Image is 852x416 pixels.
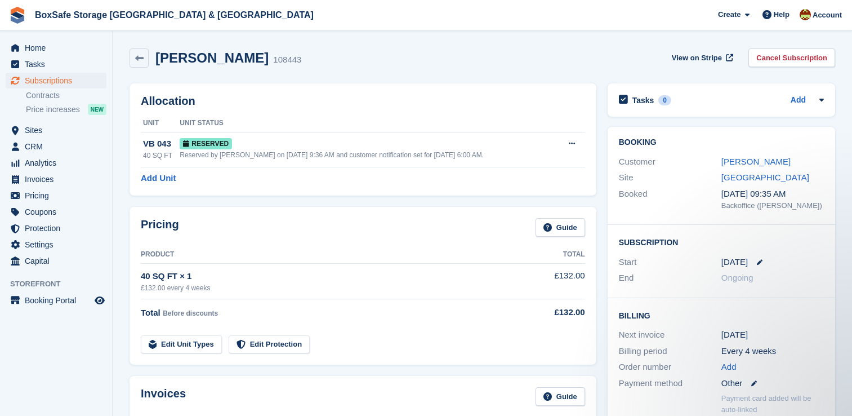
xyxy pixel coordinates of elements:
span: Home [25,40,92,56]
th: Product [141,246,517,264]
div: Customer [619,156,721,169]
a: [PERSON_NAME] [721,157,791,166]
h2: [PERSON_NAME] [155,50,269,65]
div: Next invoice [619,329,721,342]
div: Every 4 weeks [721,345,824,358]
h2: Billing [619,309,824,321]
a: menu [6,122,106,138]
a: Guide [536,218,585,237]
th: Unit [141,114,180,132]
a: menu [6,40,106,56]
span: Settings [25,237,92,253]
a: Preview store [93,294,106,307]
img: stora-icon-8386f47178a22dfd0bd8f6a31ec36ba5ce8667c1dd55bd0f319d3a0aa187defe.svg [9,7,26,24]
div: 40 SQ FT [143,151,180,161]
h2: Invoices [141,387,186,406]
a: Edit Unit Types [141,335,222,354]
a: Guide [536,387,585,406]
a: Add [791,94,806,107]
span: Invoices [25,171,92,187]
a: menu [6,253,106,269]
img: Kim [800,9,811,20]
span: Capital [25,253,92,269]
div: [DATE] 09:35 AM [721,188,824,201]
a: menu [6,220,106,236]
span: Create [718,9,741,20]
a: menu [6,293,106,308]
span: Account [813,10,842,21]
span: Help [774,9,789,20]
span: Booking Portal [25,293,92,308]
span: Reserved [180,138,232,149]
span: Coupons [25,204,92,220]
span: Protection [25,220,92,236]
span: Storefront [10,278,112,290]
div: 40 SQ FT × 1 [141,270,517,283]
div: Backoffice ([PERSON_NAME]) [721,200,824,211]
a: Add [721,361,737,374]
h2: Tasks [632,95,654,105]
span: Price increases [26,104,80,115]
span: Pricing [25,188,92,203]
a: menu [6,56,106,72]
h2: Pricing [141,218,179,237]
div: Reserved by [PERSON_NAME] on [DATE] 9:36 AM and customer notification set for [DATE] 6:00 AM. [180,150,556,160]
div: Start [619,256,721,269]
div: £132.00 [517,306,585,319]
a: Contracts [26,90,106,101]
div: Payment method [619,377,721,390]
a: menu [6,155,106,171]
span: View on Stripe [672,52,722,64]
a: Edit Protection [229,335,310,354]
a: Add Unit [141,172,176,185]
span: Tasks [25,56,92,72]
div: Other [721,377,824,390]
div: 108443 [273,54,301,67]
div: Booked [619,188,721,211]
span: Subscriptions [25,73,92,88]
div: Order number [619,361,721,374]
a: menu [6,139,106,154]
h2: Subscription [619,236,824,247]
a: [GEOGRAPHIC_DATA] [721,172,809,182]
div: Site [619,171,721,184]
span: CRM [25,139,92,154]
a: menu [6,188,106,203]
time: 2025-10-04 00:00:00 UTC [721,256,748,269]
div: End [619,272,721,285]
span: Analytics [25,155,92,171]
div: VB 043 [143,138,180,151]
a: Price increases NEW [26,103,106,116]
th: Total [517,246,585,264]
span: Total [141,308,160,317]
h2: Booking [619,138,824,147]
div: £132.00 every 4 weeks [141,283,517,293]
a: View on Stripe [667,48,735,67]
td: £132.00 [517,263,585,299]
span: Before discounts [163,309,218,317]
a: menu [6,204,106,220]
div: NEW [88,104,106,115]
a: BoxSafe Storage [GEOGRAPHIC_DATA] & [GEOGRAPHIC_DATA] [30,6,318,24]
a: menu [6,171,106,187]
th: Unit Status [180,114,556,132]
div: 0 [658,95,671,105]
span: Ongoing [721,273,753,282]
a: menu [6,237,106,253]
span: Sites [25,122,92,138]
a: Cancel Subscription [748,48,835,67]
h2: Allocation [141,95,585,108]
div: [DATE] [721,329,824,342]
div: Billing period [619,345,721,358]
p: Payment card added will be auto-linked [721,393,824,415]
a: menu [6,73,106,88]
